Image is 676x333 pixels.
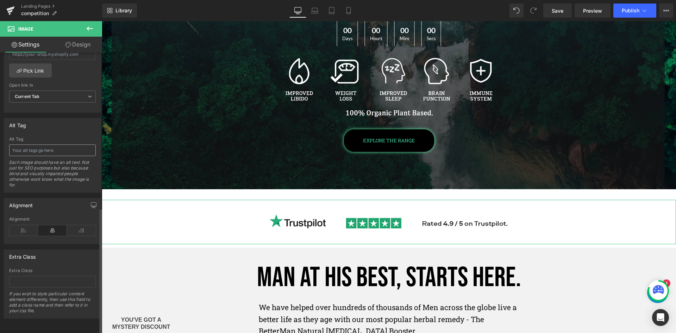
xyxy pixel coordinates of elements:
button: Publish [613,4,656,18]
inbox-online-store-chat: Shopify online store chat [543,261,569,284]
span: Image [18,26,33,32]
a: Pick Link [9,63,52,78]
div: Extra Class [9,268,96,273]
a: Preview [575,4,611,18]
div: Alignment [9,217,96,222]
span: 00 [298,5,308,15]
span: competition [21,11,49,16]
a: Landing Pages [21,4,102,9]
span: 00 [325,5,334,15]
button: More [659,4,673,18]
span: Save [552,7,563,14]
span: Preview [583,7,602,14]
input: Your alt tags go here [9,144,96,156]
div: Open Intercom Messenger [652,309,669,326]
a: Design [52,37,104,53]
span: Hours [268,15,281,20]
a: Tablet [323,4,340,18]
b: Current Tab [15,94,40,99]
span: Secs [325,15,334,20]
div: Extra Class [9,250,36,260]
input: https://your-shop.myshopify.com [9,48,96,60]
span: 00 [268,5,281,15]
span: 00 [240,5,251,15]
span: EXPLORE THE RANGE [261,116,313,123]
div: Open link In [9,83,96,88]
p: We have helped over hundreds of thousands of Men across the globe live a better life as they age ... [157,280,418,316]
div: Alignment [9,198,33,208]
a: EXPLORE THE RANGE [242,108,332,131]
span: Publish [622,8,639,13]
font: Man at his best, starts here. [155,240,419,273]
div: Alt Tag [9,118,26,128]
a: Desktop [289,4,306,18]
span: Days [240,15,251,20]
a: Laptop [306,4,323,18]
span: Mins [298,15,308,20]
div: Each image should have an alt text. Not just for SEO purposes but also because blind and visually... [9,160,96,192]
a: Mobile [340,4,357,18]
div: If you wish to style particular content element differently, then use this field to add a class n... [9,291,96,318]
button: Undo [509,4,524,18]
div: Alt Tag [9,137,96,142]
span: Library [115,7,132,14]
button: Redo [526,4,540,18]
a: New Library [102,4,137,18]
